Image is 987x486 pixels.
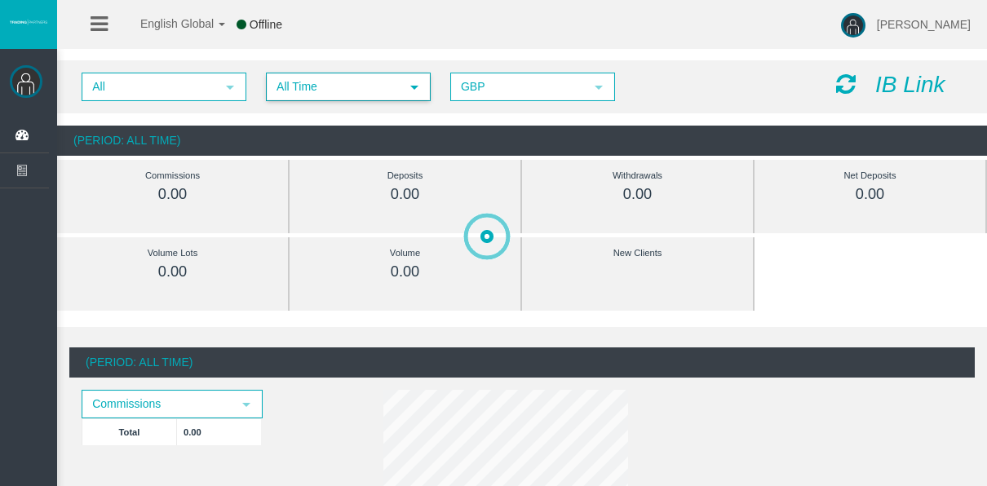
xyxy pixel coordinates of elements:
[452,74,584,99] span: GBP
[791,166,949,185] div: Net Deposits
[224,81,237,94] span: select
[82,418,177,445] td: Total
[250,18,282,31] span: Offline
[119,17,214,30] span: English Global
[875,72,945,97] i: IB Link
[177,418,262,445] td: 0.00
[57,126,987,156] div: (Period: All Time)
[94,166,251,185] div: Commissions
[326,166,484,185] div: Deposits
[559,185,716,204] div: 0.00
[94,244,251,263] div: Volume Lots
[836,73,856,95] i: Reload Dashboard
[69,347,975,378] div: (Period: All Time)
[83,74,215,99] span: All
[8,19,49,25] img: logo.svg
[791,185,949,204] div: 0.00
[268,74,400,99] span: All Time
[841,13,865,38] img: user-image
[326,185,484,204] div: 0.00
[240,398,253,411] span: select
[326,244,484,263] div: Volume
[559,166,716,185] div: Withdrawals
[592,81,605,94] span: select
[83,391,232,417] span: Commissions
[94,263,251,281] div: 0.00
[877,18,971,31] span: [PERSON_NAME]
[94,185,251,204] div: 0.00
[408,81,421,94] span: select
[326,263,484,281] div: 0.00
